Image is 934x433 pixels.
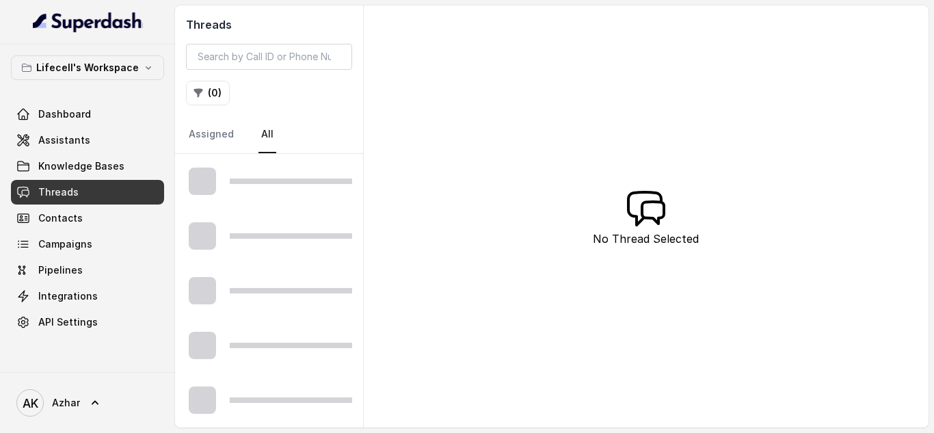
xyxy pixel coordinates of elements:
[33,11,143,33] img: light.svg
[11,154,164,179] a: Knowledge Bases
[11,102,164,127] a: Dashboard
[11,206,164,231] a: Contacts
[186,81,230,105] button: (0)
[11,232,164,257] a: Campaigns
[23,396,38,410] text: AK
[11,310,164,334] a: API Settings
[38,107,91,121] span: Dashboard
[186,116,237,153] a: Assigned
[38,263,83,277] span: Pipelines
[38,289,98,303] span: Integrations
[36,60,139,76] p: Lifecell's Workspace
[11,55,164,80] button: Lifecell's Workspace
[593,231,699,247] p: No Thread Selected
[11,258,164,283] a: Pipelines
[38,315,98,329] span: API Settings
[186,116,352,153] nav: Tabs
[38,237,92,251] span: Campaigns
[186,16,352,33] h2: Threads
[258,116,276,153] a: All
[186,44,352,70] input: Search by Call ID or Phone Number
[38,211,83,225] span: Contacts
[52,396,80,410] span: Azhar
[38,185,79,199] span: Threads
[38,133,90,147] span: Assistants
[11,384,164,422] a: Azhar
[11,128,164,153] a: Assistants
[11,180,164,205] a: Threads
[11,284,164,309] a: Integrations
[38,159,124,173] span: Knowledge Bases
